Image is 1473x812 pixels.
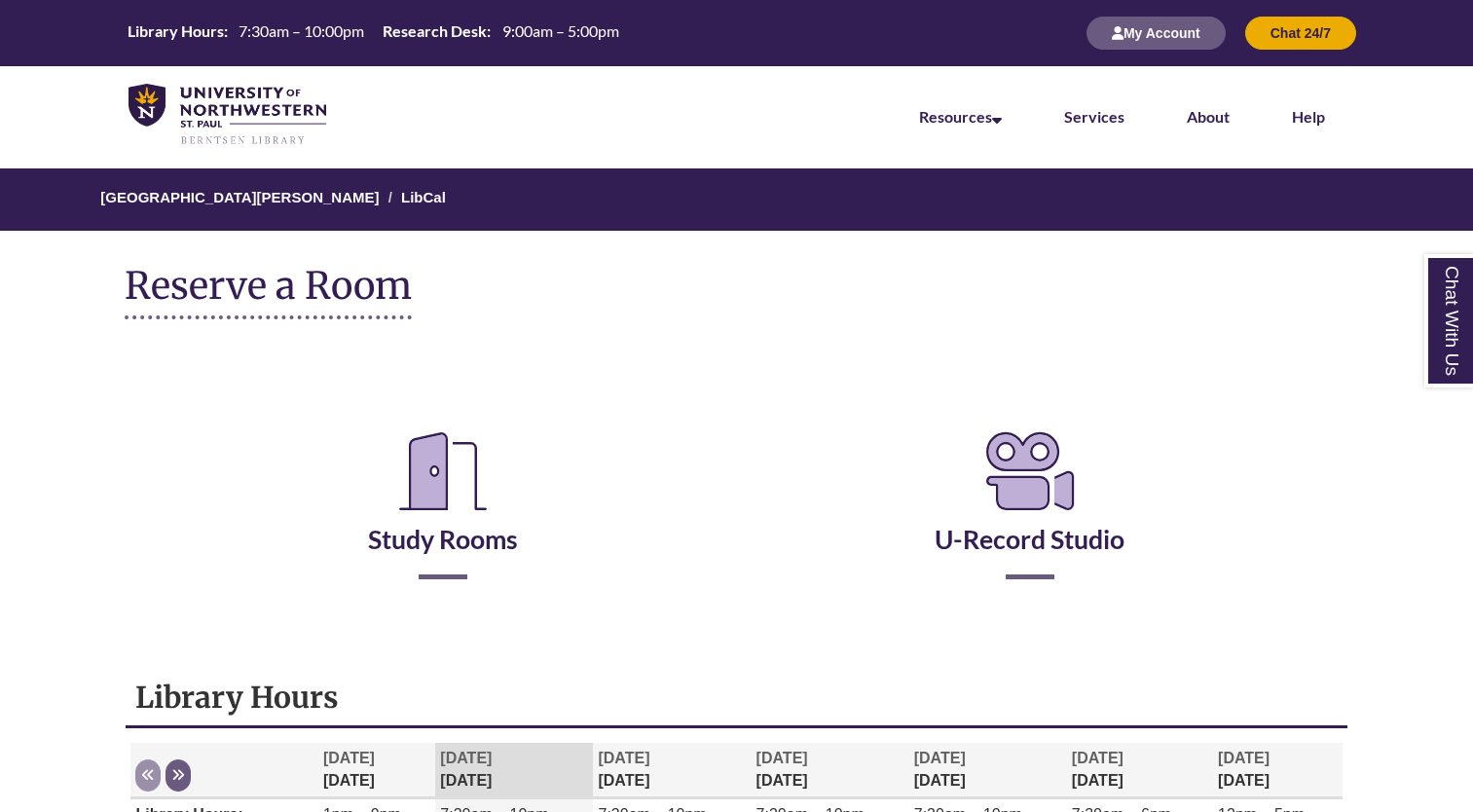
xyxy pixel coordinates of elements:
button: Previous week [135,759,161,792]
th: Library Hours: [120,20,231,42]
span: [DATE] [914,750,966,766]
a: My Account [1086,24,1226,41]
span: [DATE] [756,750,808,766]
a: Help [1292,107,1325,126]
a: Study Rooms [368,475,518,555]
span: [DATE] [1072,750,1123,766]
a: Services [1064,107,1124,126]
th: [DATE] [435,743,593,798]
a: Resources [919,107,1002,126]
table: Hours Today [120,20,626,44]
span: [DATE] [598,750,649,766]
span: [DATE] [440,750,492,766]
th: [DATE] [1213,743,1342,798]
span: 9:00am – 5:00pm [502,21,619,40]
nav: Breadcrumb [125,168,1347,231]
button: Chat 24/7 [1245,17,1356,50]
span: [DATE] [323,750,375,766]
span: 7:30am – 10:00pm [239,21,364,40]
th: [DATE] [1067,743,1213,798]
span: [DATE] [1218,750,1270,766]
th: [DATE] [318,743,435,798]
th: [DATE] [593,743,751,798]
th: [DATE] [909,743,1067,798]
th: Research Desk: [375,20,494,42]
a: About [1187,107,1230,126]
a: Hours Today [120,20,626,46]
h1: Reserve a Room [125,265,412,319]
a: [GEOGRAPHIC_DATA][PERSON_NAME] [100,189,379,205]
a: LibCal [401,189,446,205]
button: My Account [1086,17,1226,50]
button: Next week [166,759,191,792]
img: UNWSP Library Logo [129,84,326,146]
th: [DATE] [752,743,909,798]
a: U-Record Studio [935,475,1124,555]
a: Chat 24/7 [1245,24,1356,41]
div: Reserve a Room [125,368,1347,637]
h1: Library Hours [135,679,1337,716]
